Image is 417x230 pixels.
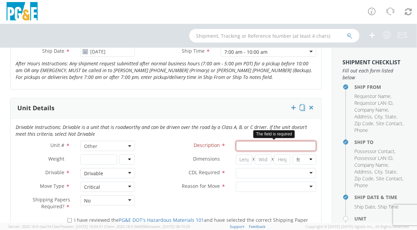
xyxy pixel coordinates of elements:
[84,170,103,177] div: Drivable
[376,175,402,182] span: Site Contact
[354,127,368,133] span: Phone
[354,216,407,221] h4: Unit
[374,168,383,175] li: ,
[33,196,70,210] span: Shipping Papers Required?
[17,105,54,112] h3: Unit Details
[252,154,255,165] span: X
[342,59,400,66] strong: Shipment Checklist
[376,175,403,182] li: ,
[354,106,388,113] span: Company Name
[48,155,64,162] span: Weight
[354,93,390,99] span: Requestor Name
[354,106,389,113] li: ,
[16,60,312,80] i: After Hours Instructions: Any shipment request submitted after normal business hours (7:00 am - 5...
[354,93,391,100] li: ,
[354,195,407,200] h4: Ship Date & Time
[354,148,395,154] span: Possessor Contact
[354,139,407,145] h4: Ship To
[354,182,368,188] span: Phone
[385,113,397,120] li: ,
[224,49,268,55] div: 7:00 am - 10:00 am
[182,48,205,54] span: Ship Time
[236,154,252,165] input: Length
[305,224,409,229] span: Copyright © [DATE]-[DATE] Agistix Inc., All Rights Reserved
[274,154,290,165] input: Height
[40,183,64,189] span: Move Type
[378,203,399,210] span: Ship Time
[189,29,359,43] input: Shipment, Tracking or Reference Number (at least 4 chars)
[342,67,407,81] span: Fill out each form listed below
[354,120,374,127] li: ,
[84,197,91,204] div: No
[271,154,274,165] span: X
[255,154,271,165] input: Width
[84,184,100,191] div: Critical
[354,162,388,168] span: Company Name
[354,203,375,210] span: Ship Date
[148,224,190,229] span: master, [DATE] 08:10:29
[354,168,373,175] li: ,
[189,169,220,176] span: CDL Required
[354,155,392,161] span: Possessor LAN ID
[376,120,403,127] li: ,
[354,113,373,120] li: ,
[354,100,394,106] li: ,
[354,162,389,168] li: ,
[354,113,372,120] span: Address
[8,224,103,229] span: Server: 2025.18.0-daa1fe12ee7
[354,100,392,106] span: Requestor LAN ID
[50,142,64,148] span: Unit #
[104,224,190,229] span: Client: 2025.18.0-0e69584
[376,120,402,127] span: Site Contact
[354,175,374,182] li: ,
[374,113,383,120] li: ,
[42,48,64,54] span: Ship Date
[385,168,396,175] span: State
[374,168,382,175] span: City
[119,217,204,223] a: PG&E DOT's Hazardous Materials 101
[194,142,220,148] span: Description
[249,224,266,229] a: Feedback
[193,155,220,162] span: Dimensions
[354,120,373,127] span: Zip Code
[5,2,39,22] img: pge-logo-06675f144f4cfa6a6814.png
[253,130,294,138] div: The field is required
[374,113,382,120] span: City
[354,84,407,89] h4: Ship From
[67,218,72,223] input: I have reviewed thePG&E DOT's Hazardous Materials 101and have selected the correct Shipping Paper...
[45,169,64,176] span: Drivable
[62,224,103,229] span: master, [DATE] 10:04:51
[354,203,376,210] li: ,
[182,183,220,189] span: Reason for Move
[354,155,394,162] li: ,
[354,168,372,175] span: Address
[385,168,397,175] li: ,
[74,217,308,230] span: I have reviewed the and have selected the correct Shipping Paper requirement for each unit to be ...
[354,175,373,182] span: Zip Code
[354,148,396,155] li: ,
[16,124,307,137] i: Drivable Instructions: Drivable is a unit that is roadworthy and can be driven over the road by a...
[84,143,131,149] span: Other
[80,141,135,151] span: Other
[385,113,396,120] span: State
[230,224,244,229] a: Support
